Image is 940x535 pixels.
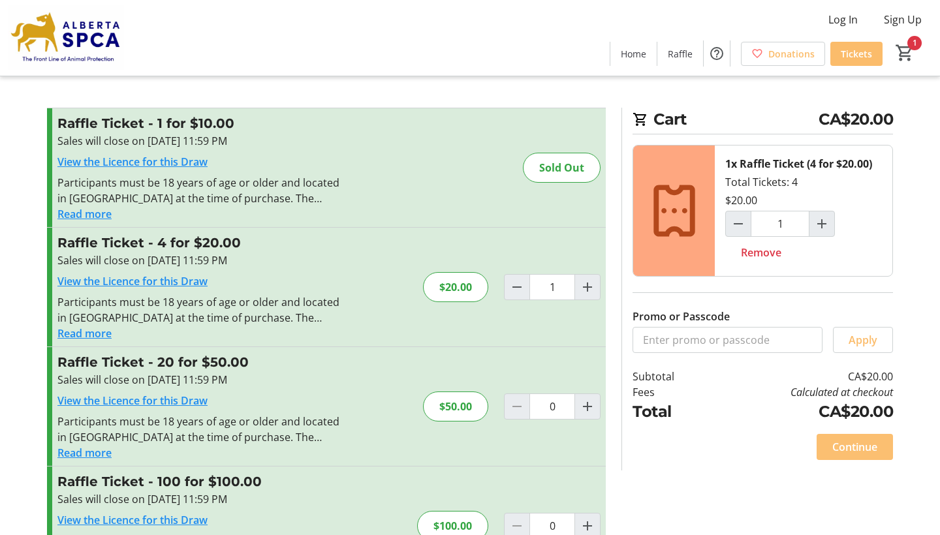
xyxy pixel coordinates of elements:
[505,275,529,299] button: Decrement by one
[873,9,932,30] button: Sign Up
[657,42,703,66] a: Raffle
[57,445,112,461] button: Read more
[529,274,575,300] input: Raffle Ticket Quantity
[708,369,893,384] td: CA$20.00
[715,145,892,276] div: Total Tickets: 4
[57,513,208,527] a: View the Licence for this Draw
[633,309,730,324] label: Promo or Passcode
[621,47,646,61] span: Home
[751,211,809,237] input: Raffle Ticket (4 for $20.00) Quantity
[57,393,208,408] a: View the Licence for this Draw
[817,434,893,460] button: Continue
[633,327,822,353] input: Enter promo or passcode
[575,275,600,299] button: Increment by one
[830,42,883,66] a: Tickets
[57,274,208,288] a: View the Licence for this Draw
[893,41,916,65] button: Cart
[884,12,922,27] span: Sign Up
[57,133,343,149] div: Sales will close on [DATE] 11:59 PM
[725,192,757,208] div: $20.00
[57,352,343,372] h3: Raffle Ticket - 20 for $50.00
[841,47,872,61] span: Tickets
[819,108,893,131] span: CA$20.00
[741,245,781,260] span: Remove
[725,156,872,172] div: 1x Raffle Ticket (4 for $20.00)
[741,42,825,66] a: Donations
[57,294,343,326] div: Participants must be 18 years of age or older and located in [GEOGRAPHIC_DATA] at the time of pur...
[708,384,893,400] td: Calculated at checkout
[8,5,124,70] img: Alberta SPCA's Logo
[818,9,868,30] button: Log In
[57,114,343,133] h3: Raffle Ticket - 1 for $10.00
[423,391,488,421] div: $50.00
[57,372,343,388] div: Sales will close on [DATE] 11:59 PM
[529,393,575,420] input: Raffle Ticket Quantity
[704,40,730,67] button: Help
[57,472,343,491] h3: Raffle Ticket - 100 for $100.00
[833,327,893,353] button: Apply
[57,491,343,507] div: Sales will close on [DATE] 11:59 PM
[809,211,834,236] button: Increment by one
[575,394,600,419] button: Increment by one
[633,400,708,423] td: Total
[610,42,657,66] a: Home
[849,332,877,348] span: Apply
[708,400,893,423] td: CA$20.00
[57,252,343,268] div: Sales will close on [DATE] 11:59 PM
[725,239,797,266] button: Remove
[633,384,708,400] td: Fees
[57,175,343,206] div: Participants must be 18 years of age or older and located in [GEOGRAPHIC_DATA] at the time of pur...
[57,326,112,341] button: Read more
[828,12,858,27] span: Log In
[633,108,893,134] h2: Cart
[57,206,112,222] button: Read more
[523,153,601,183] div: Sold Out
[57,155,208,169] a: View the Licence for this Draw
[768,47,815,61] span: Donations
[726,211,751,236] button: Decrement by one
[832,439,877,455] span: Continue
[57,233,343,252] h3: Raffle Ticket - 4 for $20.00
[668,47,693,61] span: Raffle
[423,272,488,302] div: $20.00
[633,369,708,384] td: Subtotal
[57,414,343,445] div: Participants must be 18 years of age or older and located in [GEOGRAPHIC_DATA] at the time of pur...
